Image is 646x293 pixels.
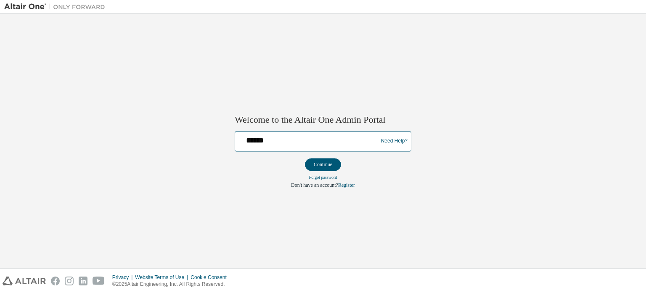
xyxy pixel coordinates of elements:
div: Privacy [112,274,135,281]
button: Continue [305,158,341,171]
a: Forgot password [309,175,337,180]
img: altair_logo.svg [3,277,46,285]
div: Website Terms of Use [135,274,191,281]
p: © 2025 Altair Engineering, Inc. All Rights Reserved. [112,281,232,288]
a: Register [338,182,355,188]
img: instagram.svg [65,277,74,285]
img: Altair One [4,3,109,11]
h2: Welcome to the Altair One Admin Portal [235,114,411,126]
span: Don't have an account? [291,182,338,188]
img: youtube.svg [93,277,105,285]
img: linkedin.svg [79,277,87,285]
img: facebook.svg [51,277,60,285]
div: Cookie Consent [191,274,231,281]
